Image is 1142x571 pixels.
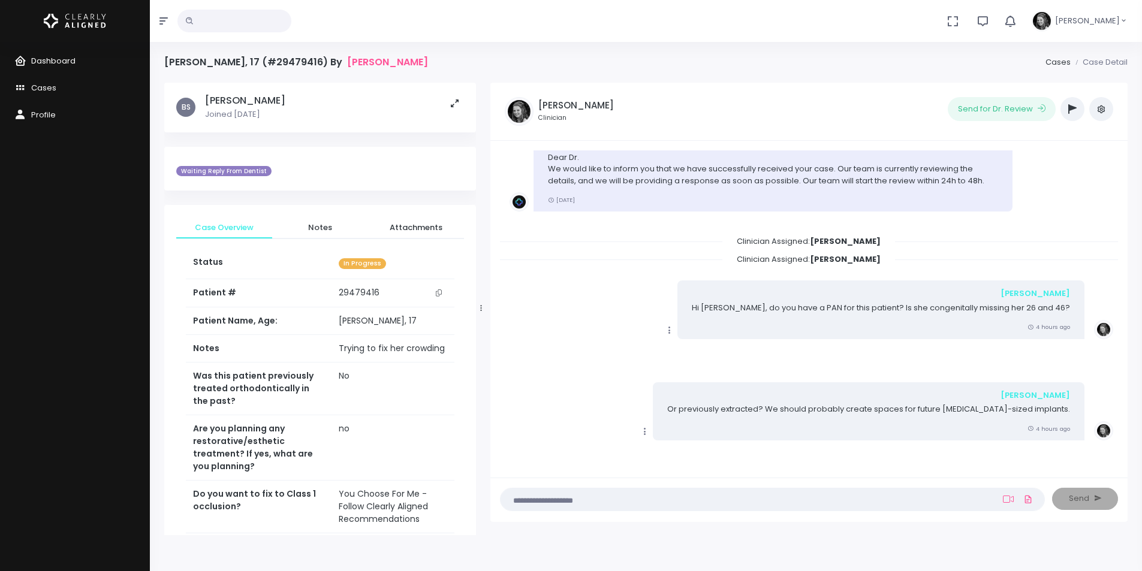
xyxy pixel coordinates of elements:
small: [DATE] [548,196,575,204]
span: In Progress [339,258,386,270]
a: [PERSON_NAME] [347,56,428,68]
span: Waiting Reply From Dentist [176,166,272,177]
button: Send for Dr. Review [948,97,1056,121]
h5: [PERSON_NAME] [538,100,614,111]
span: BS [176,98,195,117]
th: Are you planning any restorative/esthetic treatment? If yes, what are you planning? [186,415,332,481]
p: Dear Dr. We would like to inform you that we have successfully received your case. Our team is cu... [548,152,998,187]
td: no [332,415,454,481]
td: No [332,362,454,415]
p: Or previously extracted? We should probably create spaces for future [MEDICAL_DATA]-sized implants. [667,403,1070,415]
span: Dashboard [31,55,76,67]
h5: [PERSON_NAME] [205,95,285,107]
span: Attachments [378,222,454,234]
td: Trying to fix her crowding [332,335,454,362]
li: Case Detail [1071,56,1128,68]
span: Clinician Assigned: [722,250,895,268]
th: Patient # [186,279,332,307]
b: [PERSON_NAME] [810,235,881,247]
span: Notes [282,222,358,234]
td: [PERSON_NAME], 17 [332,307,454,335]
h4: [PERSON_NAME], 17 (#29479416) By [164,56,428,68]
div: [PERSON_NAME] [692,288,1070,300]
a: Add Loom Video [1001,494,1016,504]
th: Do you want to fix to Class 1 occlusion? [186,481,332,533]
td: You Choose For Me - Follow Clearly Aligned Recommendations [332,481,454,533]
span: Clinician Assigned: [722,232,895,250]
span: Profile [31,109,56,120]
small: Clinician [538,113,614,123]
td: 29479416 [332,279,454,307]
img: Logo Horizontal [44,8,106,34]
small: 4 hours ago [1028,425,1070,433]
span: [PERSON_NAME] [1055,15,1120,27]
th: Was this patient previously treated orthodontically in the past? [186,362,332,415]
p: Hi [PERSON_NAME], do you have a PAN for this patient? Is she congenitally missing her 26 and 46? [692,302,1070,314]
div: [PERSON_NAME] [667,389,1070,401]
th: Status [186,249,332,279]
a: Add Files [1021,488,1035,510]
div: scrollable content [164,83,476,535]
th: Notes [186,335,332,362]
span: Case Overview [186,222,263,234]
span: Cases [31,82,56,93]
b: [PERSON_NAME] [810,253,881,265]
div: scrollable content [500,150,1118,465]
p: Joined [DATE] [205,108,285,120]
a: Cases [1045,56,1071,68]
img: Header Avatar [1031,10,1053,32]
th: Patient Name, Age: [186,307,332,335]
small: 4 hours ago [1028,323,1070,331]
